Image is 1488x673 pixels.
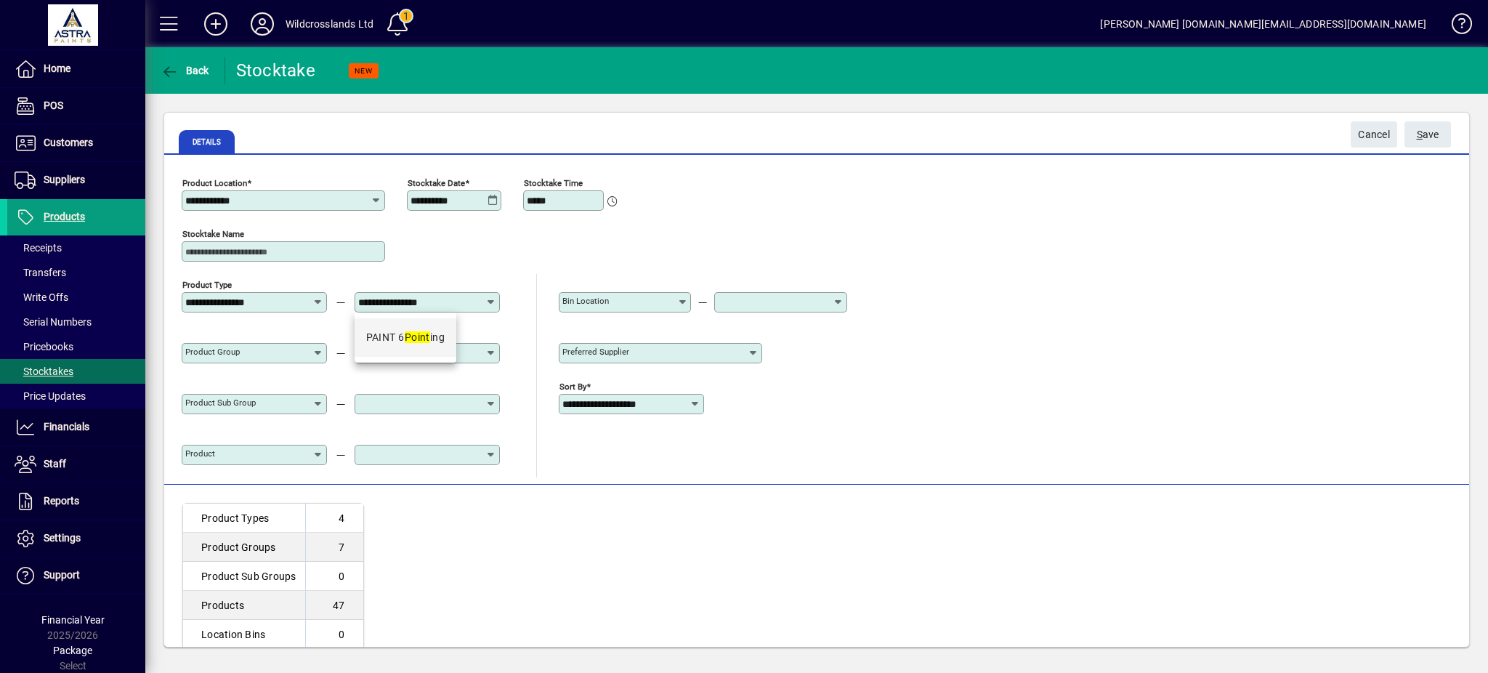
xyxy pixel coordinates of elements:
[7,125,145,161] a: Customers
[15,291,68,303] span: Write Offs
[183,533,305,562] td: Product Groups
[145,57,225,84] app-page-header-button: Back
[185,347,240,357] mat-label: Product Group
[305,533,363,562] td: 7
[1351,121,1397,148] button: Cancel
[193,11,239,37] button: Add
[44,100,63,111] span: POS
[44,532,81,544] span: Settings
[7,446,145,483] a: Staff
[44,174,85,185] span: Suppliers
[355,318,457,357] mat-option: PAINT 6 Pointing
[7,310,145,334] a: Serial Numbers
[7,235,145,260] a: Receipts
[44,63,70,74] span: Home
[559,382,586,392] mat-label: Sort By
[7,285,145,310] a: Write Offs
[44,137,93,148] span: Customers
[15,316,92,328] span: Serial Numbers
[7,520,145,557] a: Settings
[44,458,66,470] span: Staff
[44,569,80,581] span: Support
[7,162,145,198] a: Suppliers
[1417,123,1439,147] span: ave
[183,620,305,649] td: Location Bins
[185,448,215,459] mat-label: Product
[7,557,145,594] a: Support
[183,591,305,620] td: Products
[7,260,145,285] a: Transfers
[524,178,583,188] mat-label: Stocktake Time
[7,483,145,520] a: Reports
[185,398,256,408] mat-label: Product Sub group
[15,390,86,402] span: Price Updates
[1100,12,1426,36] div: [PERSON_NAME] [DOMAIN_NAME][EMAIL_ADDRESS][DOMAIN_NAME]
[15,242,62,254] span: Receipts
[355,66,373,76] span: NEW
[1358,123,1390,147] span: Cancel
[1441,3,1470,50] a: Knowledge Base
[305,620,363,649] td: 0
[405,331,430,343] em: Point
[239,11,286,37] button: Profile
[7,334,145,359] a: Pricebooks
[1404,121,1451,148] button: Save
[44,421,89,432] span: Financials
[305,504,363,533] td: 4
[236,59,315,82] div: Stocktake
[44,211,85,222] span: Products
[182,229,244,239] mat-label: Stocktake Name
[305,562,363,591] td: 0
[7,359,145,384] a: Stocktakes
[366,330,445,345] div: PAINT 6 ing
[7,51,145,87] a: Home
[15,366,73,377] span: Stocktakes
[7,409,145,446] a: Financials
[179,130,235,153] span: Details
[161,65,209,76] span: Back
[183,562,305,591] td: Product Sub Groups
[182,280,232,290] mat-label: Product Type
[562,296,609,306] mat-label: Bin Location
[562,347,629,357] mat-label: Preferred Supplier
[286,12,373,36] div: Wildcrosslands Ltd
[305,591,363,620] td: 47
[157,57,213,84] button: Back
[7,384,145,408] a: Price Updates
[53,645,92,656] span: Package
[408,178,465,188] mat-label: Stocktake Date
[15,341,73,352] span: Pricebooks
[182,178,247,188] mat-label: Product Location
[1417,129,1423,140] span: S
[15,267,66,278] span: Transfers
[7,88,145,124] a: POS
[183,504,305,533] td: Product Types
[41,614,105,626] span: Financial Year
[44,495,79,507] span: Reports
